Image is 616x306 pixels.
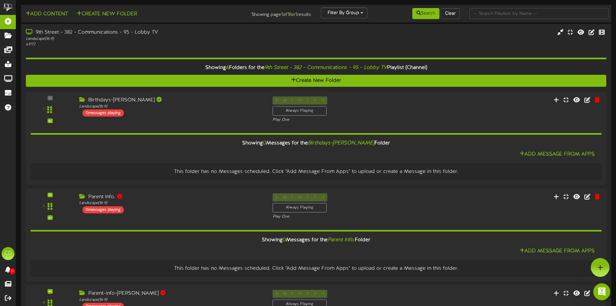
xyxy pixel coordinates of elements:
[123,239,133,252] span: 😃
[273,106,327,116] div: Always Playing
[265,65,387,71] i: 9th Street - 382 - Communications - 95 - Lobby TV
[26,75,606,87] button: Create New Folder
[36,168,597,176] div: This folder has no Messages scheduled. Click "Add Message From Apps" to upload or create a Messag...
[593,283,611,300] iframe: Intercom live chat
[194,3,207,15] button: Collapse window
[287,12,289,17] strong: 1
[103,239,120,252] span: neutral face reaction
[120,239,136,252] span: smiley reaction
[263,140,266,146] span: 0
[79,193,263,201] div: Parent Info.
[79,104,263,109] div: Landscape ( 16:9 )
[79,200,263,206] div: Landscape ( 16:9 )
[36,265,597,272] div: This folder has no Messages scheduled. Click "Add Message From Apps" to upload or create a Messag...
[273,203,327,212] div: Always Playing
[79,297,263,303] div: Landscape ( 16:9 )
[75,10,139,18] button: Create New Folder
[79,96,263,104] div: Birthdays-[PERSON_NAME]
[8,232,215,240] div: Did this answer your question?
[518,247,597,255] button: Add Message From Apps
[21,61,611,75] div: Showing Folders for the Playlist (Channel)
[226,65,229,71] span: 4
[26,29,262,36] div: 9th Street - 382 - Communications - 95 - Lobby TV
[86,239,103,252] span: disappointed reaction
[26,233,606,247] div: Showing Messages for the Folder
[26,42,262,47] div: # 1772
[273,214,408,220] div: Play One
[26,136,606,150] div: Showing Messages for the Folder
[321,7,367,18] button: Filter By Group
[207,3,218,14] div: Close
[106,239,116,252] span: 😐
[9,268,15,274] span: 0
[90,239,99,252] span: 😞
[412,8,439,19] button: Search
[470,8,609,19] input: -- Search Playlists by Name --
[308,140,374,146] i: Birthdays-[PERSON_NAME]
[273,117,408,123] div: Play One
[518,150,597,158] button: Add Message From Apps
[2,247,15,260] div: CD
[328,237,355,243] i: Parent Info.
[217,7,316,18] div: Showing page of for results
[4,3,16,15] button: go back
[26,36,262,42] div: Landscape ( 16:9 )
[82,109,124,117] div: 0 messages playing
[441,8,460,19] button: Clear
[79,290,263,297] div: Parent-info-[PERSON_NAME]
[295,12,297,17] strong: 1
[24,10,70,18] button: Add Content
[281,12,283,17] strong: 1
[85,260,137,265] a: Open in help center
[283,237,286,243] span: 0
[82,206,124,213] div: 0 messages playing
